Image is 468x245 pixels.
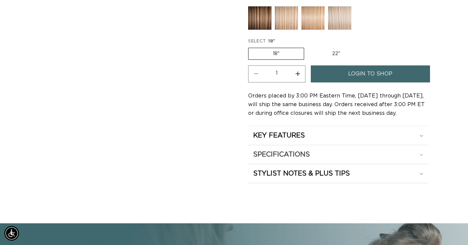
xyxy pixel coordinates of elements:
a: login to shop [311,65,430,82]
summary: STYLIST NOTES & PLUS TIPS [248,164,428,183]
span: 18" [268,39,275,43]
a: Atlantic Duo Tone - Hand Tied Weft [328,6,351,33]
iframe: Chat Widget [319,11,468,245]
span: Orders placed by 3:00 PM Eastern Time, [DATE] through [DATE], will ship the same business day. Or... [248,93,425,116]
div: Accessibility Menu [4,226,19,241]
h2: KEY FEATURES [253,131,305,140]
img: 8/24 Duo Tone - Hand Tied Weft [275,6,298,30]
img: Atlantic Duo Tone - Hand Tied Weft [328,6,351,30]
summary: SPECIFICATIONS [248,145,428,164]
a: 18/22 Duo Tone - Hand Tied Weft [301,6,325,33]
label: 18" [248,48,304,60]
summary: KEY FEATURES [248,126,428,145]
h2: STYLIST NOTES & PLUS TIPS [253,169,350,178]
a: 4/12 Duo Tone - Hand Tied Weft [248,6,271,33]
legend: SELECT : [248,38,276,45]
img: 18/22 Duo Tone - Hand Tied Weft [301,6,325,30]
img: 4/12 Duo Tone - Hand Tied Weft [248,6,271,30]
a: 8/24 Duo Tone - Hand Tied Weft [275,6,298,33]
label: 22" [308,48,364,59]
h2: SPECIFICATIONS [253,150,310,159]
